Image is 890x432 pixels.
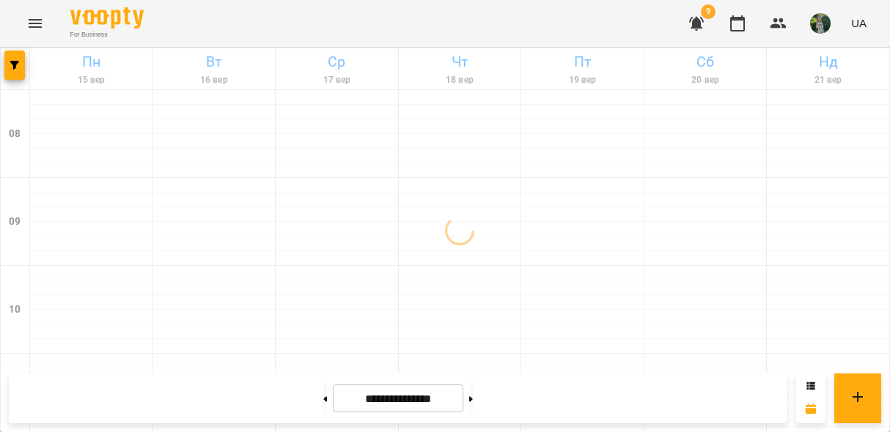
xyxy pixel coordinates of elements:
h6: Пт [523,51,641,73]
h6: 19 вер [523,73,641,87]
h6: 15 вер [32,73,150,87]
h6: Вт [155,51,273,73]
h6: Ср [278,51,396,73]
span: 9 [701,4,716,19]
img: Voopty Logo [70,7,144,29]
h6: Нд [769,51,887,73]
h6: Сб [647,51,765,73]
h6: 17 вер [278,73,396,87]
span: UA [851,15,867,31]
h6: 08 [9,126,21,142]
img: 429a96cc9ef94a033d0b11a5387a5960.jfif [810,13,831,34]
h6: 18 вер [401,73,519,87]
h6: 16 вер [155,73,273,87]
button: Menu [18,6,53,41]
h6: 10 [9,302,21,318]
h6: 09 [9,214,21,230]
h6: Пн [32,51,150,73]
h6: 21 вер [769,73,887,87]
h6: 20 вер [647,73,765,87]
h6: Чт [401,51,519,73]
button: UA [845,10,872,37]
span: For Business [70,30,144,40]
